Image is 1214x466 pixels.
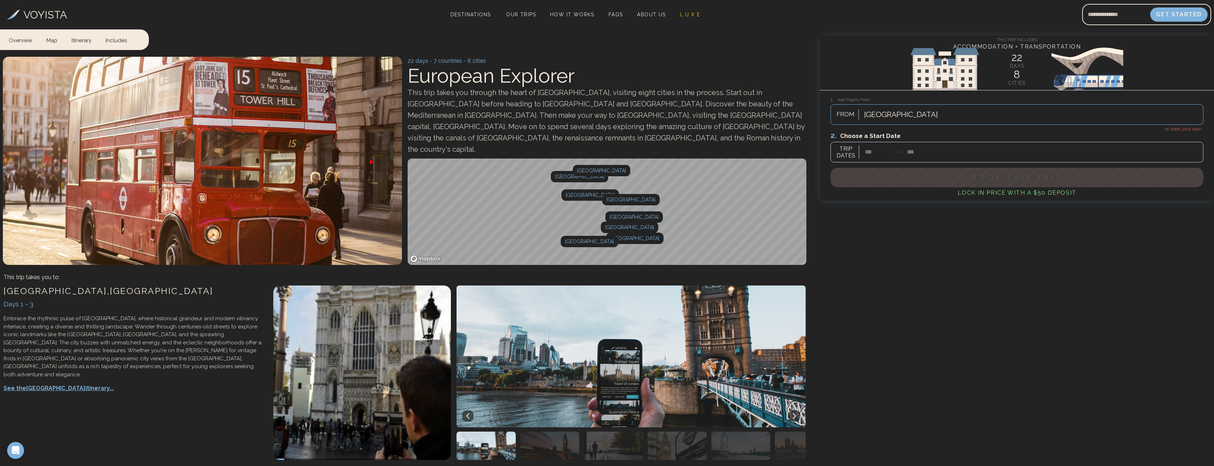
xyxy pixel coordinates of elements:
div: Map marker [602,194,660,205]
button: Get Started [1150,7,1208,22]
span: book your own [1170,126,1202,132]
h3: [GEOGRAPHIC_DATA] , [GEOGRAPHIC_DATA] [4,285,266,296]
a: Itinerary [65,29,99,49]
a: About Us [634,10,668,20]
div: Map marker [561,189,619,201]
span: Book This Trip [972,173,1062,182]
div: [GEOGRAPHIC_DATA] [551,171,608,182]
img: City of London [451,285,806,427]
span: This trip takes you through the heart of [GEOGRAPHIC_DATA], visiting eight cities in the process.... [408,88,805,154]
span: Destinations [448,9,494,30]
input: Email address [1082,6,1150,23]
span: How It Works [550,12,594,17]
a: L U X E [677,10,703,20]
div: [GEOGRAPHIC_DATA] [602,194,660,205]
img: Accommodation photo [584,432,643,460]
a: Includes [99,29,134,49]
div: [GEOGRAPHIC_DATA] [605,211,663,223]
img: Accommodation photo [775,432,834,460]
a: Overview [9,29,39,49]
div: Map marker [551,171,608,182]
div: Map marker [601,222,658,233]
span: 1. [830,96,837,102]
div: [GEOGRAPHIC_DATA] [573,165,630,176]
a: Map [39,29,65,49]
div: Map marker [606,233,664,244]
h4: or [830,125,1203,133]
a: Mapbox homepage [410,255,441,263]
img: Accommodation photo [711,432,771,460]
span: FROM [833,110,858,119]
h4: Lock in Price with a $50 deposit [830,189,1203,197]
iframe: Intercom live chat [7,442,24,459]
span: FAQs [609,12,623,17]
img: Accommodation photo [520,432,580,460]
h3: Add Flights From: [830,95,1203,104]
a: FAQs [606,10,626,20]
img: Accommodation photo [648,432,707,460]
span: Our Trips [506,12,536,17]
img: European Sights [820,48,1214,90]
img: Accommodation photo [457,432,516,460]
button: Book This Trip [830,168,1203,187]
div: Map marker [561,236,618,247]
canvas: Map [408,159,807,265]
span: About Us [637,12,666,17]
p: This trip takes you to: [4,273,60,282]
div: [GEOGRAPHIC_DATA] [561,189,619,201]
a: How It Works [547,10,597,20]
h3: VOYISTA [23,7,67,23]
p: 22 days - 7 countries - 8 cities [408,57,807,65]
div: Map marker [573,165,630,176]
div: [GEOGRAPHIC_DATA] [561,236,618,247]
div: Days 1 - 3 [4,299,266,309]
p: Embrace the rhythmic pulse of [GEOGRAPHIC_DATA], where historical grandeur and modern vibrancy in... [4,315,266,378]
span: European Explorer [408,64,575,87]
img: Voyista Logo [7,10,20,20]
h4: This Trip Includes [820,35,1214,43]
a: VOYISTA [7,7,67,23]
a: Our Trips [503,10,539,20]
h4: Accommodation + Transportation [820,43,1214,51]
p: See the [GEOGRAPHIC_DATA] itinerary... [4,384,266,393]
span: L U X E [680,12,700,17]
div: [GEOGRAPHIC_DATA] [601,222,658,233]
div: Map marker [605,211,663,223]
div: [GEOGRAPHIC_DATA] [606,233,664,244]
